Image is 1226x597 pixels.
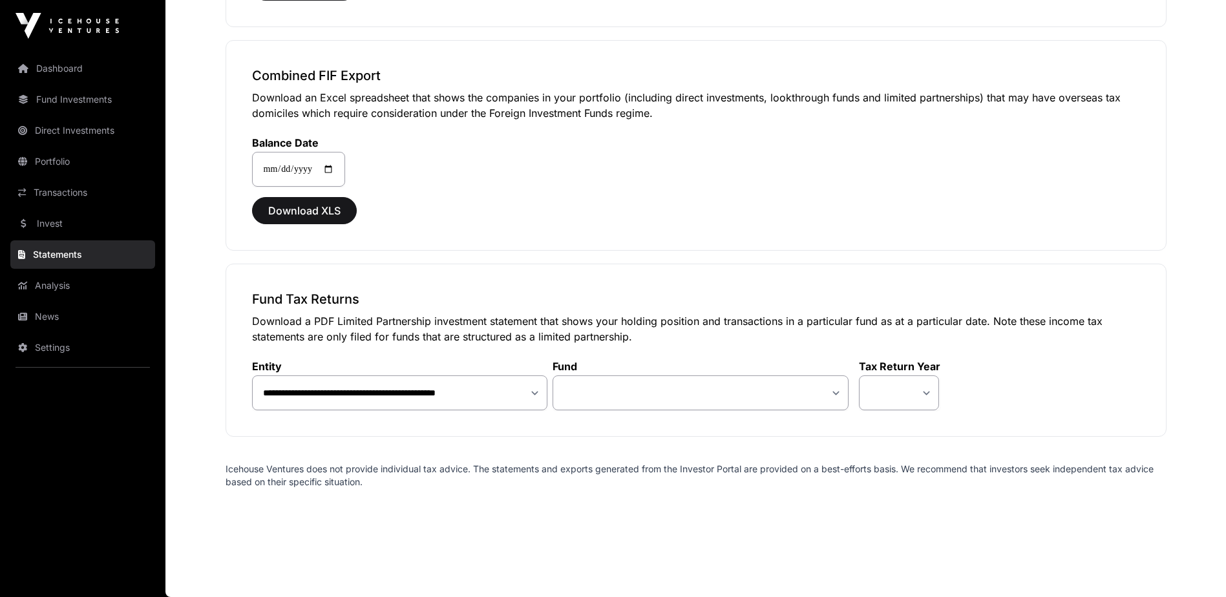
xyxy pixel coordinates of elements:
[10,209,155,238] a: Invest
[252,90,1140,121] p: Download an Excel spreadsheet that shows the companies in your portfolio (including direct invest...
[252,197,357,224] button: Download XLS
[252,290,1140,308] h3: Fund Tax Returns
[252,360,548,373] label: Entity
[252,136,345,149] label: Balance Date
[10,54,155,83] a: Dashboard
[226,463,1167,488] p: Icehouse Ventures does not provide individual tax advice. The statements and exports generated fr...
[252,313,1140,344] p: Download a PDF Limited Partnership investment statement that shows your holding position and tran...
[10,85,155,114] a: Fund Investments
[10,116,155,145] a: Direct Investments
[1161,535,1226,597] iframe: Chat Widget
[16,13,119,39] img: Icehouse Ventures Logo
[10,178,155,207] a: Transactions
[10,333,155,362] a: Settings
[10,147,155,176] a: Portfolio
[10,302,155,331] a: News
[10,240,155,269] a: Statements
[268,203,341,218] span: Download XLS
[859,360,940,373] label: Tax Return Year
[252,67,1140,85] h3: Combined FIF Export
[10,271,155,300] a: Analysis
[553,360,849,373] label: Fund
